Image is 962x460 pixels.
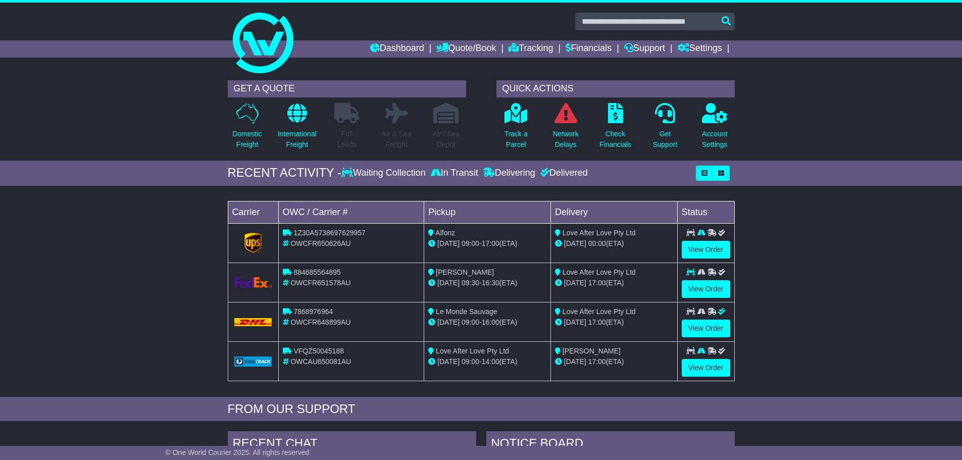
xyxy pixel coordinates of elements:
span: [DATE] [564,239,586,247]
div: - (ETA) [428,238,546,249]
div: RECENT ACTIVITY - [228,166,342,180]
span: [DATE] [437,357,460,366]
a: Settings [678,40,722,58]
span: [DATE] [564,279,586,287]
a: View Order [682,359,730,377]
div: (ETA) [555,278,673,288]
div: - (ETA) [428,278,546,288]
td: Carrier [228,201,278,223]
span: [DATE] [564,318,586,326]
a: AccountSettings [701,103,728,156]
span: Le Monde Sauvage [436,308,497,316]
div: - (ETA) [428,356,546,367]
div: FROM OUR SUPPORT [228,402,735,417]
p: Account Settings [702,129,728,150]
p: Get Support [652,129,677,150]
span: 09:00 [462,357,479,366]
td: Delivery [550,201,677,223]
span: 17:00 [588,318,606,326]
div: RECENT CHAT [228,431,476,458]
div: - (ETA) [428,317,546,328]
a: InternationalFreight [277,103,317,156]
a: View Order [682,280,730,298]
span: Love After Love Pty Ltd [563,229,636,237]
span: Love After Love Pty Ltd [563,308,636,316]
div: (ETA) [555,356,673,367]
span: 17:00 [588,357,606,366]
span: 09:00 [462,239,479,247]
p: International Freight [278,129,317,150]
span: [PERSON_NAME] [563,347,621,355]
span: 09:00 [462,318,479,326]
a: DomesticFreight [232,103,262,156]
a: GetSupport [652,103,678,156]
span: OWCAU650081AU [290,357,351,366]
span: OWCFR648899AU [290,318,350,326]
p: Domestic Freight [232,129,262,150]
img: DHL.png [234,318,272,326]
span: Love After Love Pty Ltd [436,347,509,355]
span: [DATE] [437,318,460,326]
a: NetworkDelays [552,103,579,156]
div: GET A QUOTE [228,80,466,97]
span: 17:00 [482,239,499,247]
span: 00:00 [588,239,606,247]
div: Waiting Collection [341,168,428,179]
a: View Order [682,320,730,337]
td: Pickup [424,201,551,223]
span: VFQZ50045188 [293,347,344,355]
span: 16:00 [482,318,499,326]
span: 884685564895 [293,268,340,276]
span: [DATE] [564,357,586,366]
p: Air & Sea Freight [382,129,412,150]
span: Alfonz [435,229,455,237]
span: Love After Love Pty Ltd [563,268,636,276]
div: In Transit [428,168,481,179]
p: Network Delays [552,129,578,150]
a: Support [624,40,665,58]
span: 09:30 [462,279,479,287]
div: NOTICE BOARD [486,431,735,458]
p: Track a Parcel [504,129,528,150]
div: QUICK ACTIONS [496,80,735,97]
span: [DATE] [437,279,460,287]
span: OWCFR650626AU [290,239,350,247]
span: [DATE] [437,239,460,247]
img: GetCarrierServiceLogo [244,233,262,253]
a: CheckFinancials [599,103,632,156]
span: 14:00 [482,357,499,366]
span: 7868976964 [293,308,333,316]
p: Full Loads [334,129,360,150]
a: Financials [566,40,612,58]
p: Air / Sea Depot [433,129,460,150]
span: © One World Courier 2025. All rights reserved. [166,448,312,456]
img: GetCarrierServiceLogo [234,356,272,367]
a: Tracking [509,40,553,58]
span: 17:00 [588,279,606,287]
a: Track aParcel [504,103,528,156]
td: Status [677,201,734,223]
div: Delivering [481,168,538,179]
a: View Order [682,241,730,259]
div: (ETA) [555,238,673,249]
td: OWC / Carrier # [278,201,424,223]
span: 1Z30A5738697629957 [293,229,365,237]
div: Delivered [538,168,588,179]
span: [PERSON_NAME] [436,268,494,276]
div: (ETA) [555,317,673,328]
a: Quote/Book [436,40,496,58]
a: Dashboard [370,40,424,58]
img: GetCarrierServiceLogo [234,277,272,288]
p: Check Financials [599,129,631,150]
span: OWCFR651578AU [290,279,350,287]
span: 16:30 [482,279,499,287]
